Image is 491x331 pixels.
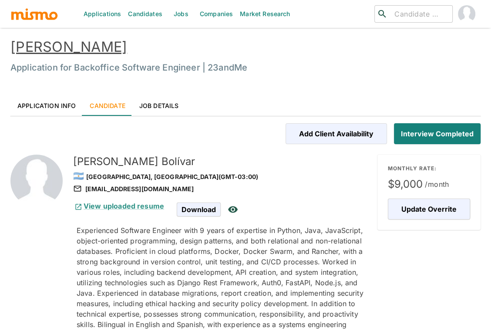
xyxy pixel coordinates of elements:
[73,155,370,169] h5: [PERSON_NAME] Bolívar
[388,199,470,220] button: Update Overrite
[458,5,475,23] img: Carmen Vilachá
[73,171,84,181] span: 🇦🇷
[10,95,83,116] a: Application Info
[73,202,164,210] a: View uploaded resume
[388,165,470,172] p: MONTHLY RATE:
[132,95,186,116] a: Job Details
[10,7,58,20] img: logo
[394,123,481,144] button: Interview Completed
[10,38,127,55] a: [PERSON_NAME]
[10,155,63,207] img: 2Q==
[177,203,221,216] span: Download
[73,184,370,194] div: [EMAIL_ADDRESS][DOMAIN_NAME]
[425,178,449,190] span: /month
[286,123,387,144] button: Add Client Availability
[73,169,370,183] div: [GEOGRAPHIC_DATA], [GEOGRAPHIC_DATA] (GMT-03:00)
[391,8,449,20] input: Candidate search
[388,177,470,191] span: $9,000
[83,95,132,116] a: Candidate
[10,61,481,74] h6: Application for Backoffice Software Engineer | 23andMe
[177,206,221,213] a: Download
